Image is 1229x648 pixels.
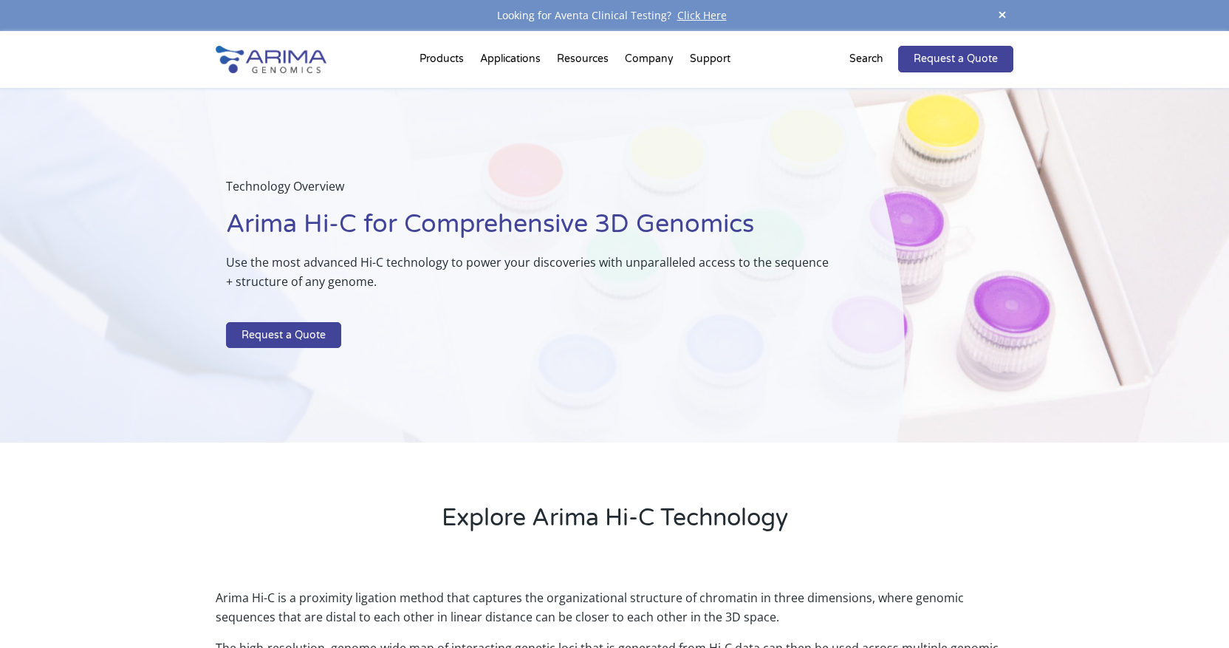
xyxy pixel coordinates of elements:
p: Technology Overview [226,177,831,208]
div: Looking for Aventa Clinical Testing? [216,6,1013,25]
a: Click Here [671,8,733,22]
h2: Explore Arima Hi-C Technology [216,502,1013,546]
p: Use the most advanced Hi-C technology to power your discoveries with unparalleled access to the s... [226,253,831,303]
a: Request a Quote [226,322,341,349]
p: Search [849,50,883,69]
h1: Arima Hi-C for Comprehensive 3D Genomics [226,208,831,253]
img: Arima-Genomics-logo [216,46,326,73]
a: Request a Quote [898,46,1013,72]
p: Arima Hi-C is a proximity ligation method that captures the organizational structure of chromatin... [216,588,1013,638]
